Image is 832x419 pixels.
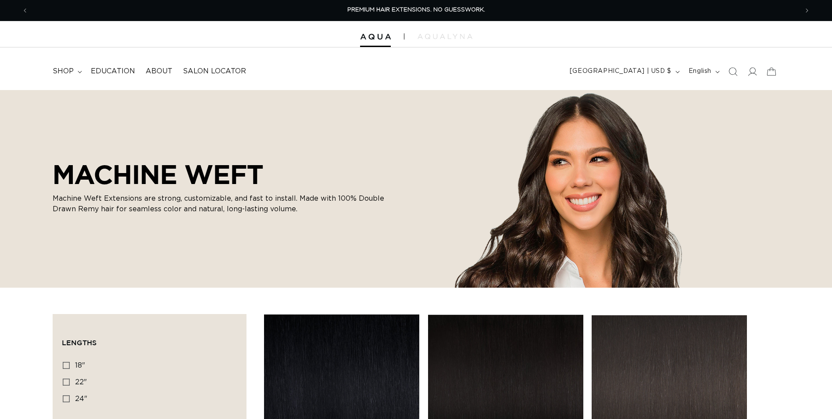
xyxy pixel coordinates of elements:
[62,323,237,355] summary: Lengths (0 selected)
[62,339,96,347] span: Lengths
[564,63,683,80] button: [GEOGRAPHIC_DATA] | USD $
[75,379,87,386] span: 22"
[683,63,723,80] button: English
[360,34,391,40] img: Aqua Hair Extensions
[183,67,246,76] span: Salon Locator
[418,34,472,39] img: aqualyna.com
[689,67,711,76] span: English
[53,193,386,214] p: Machine Weft Extensions are strong, customizable, and fast to install. Made with 100% Double Draw...
[146,67,172,76] span: About
[75,395,87,402] span: 24"
[570,67,671,76] span: [GEOGRAPHIC_DATA] | USD $
[47,61,86,81] summary: shop
[15,2,35,19] button: Previous announcement
[723,62,743,81] summary: Search
[140,61,178,81] a: About
[178,61,251,81] a: Salon Locator
[91,67,135,76] span: Education
[53,67,74,76] span: shop
[53,159,386,190] h2: MACHINE WEFT
[86,61,140,81] a: Education
[797,2,817,19] button: Next announcement
[347,7,485,13] span: PREMIUM HAIR EXTENSIONS. NO GUESSWORK.
[75,362,85,369] span: 18"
